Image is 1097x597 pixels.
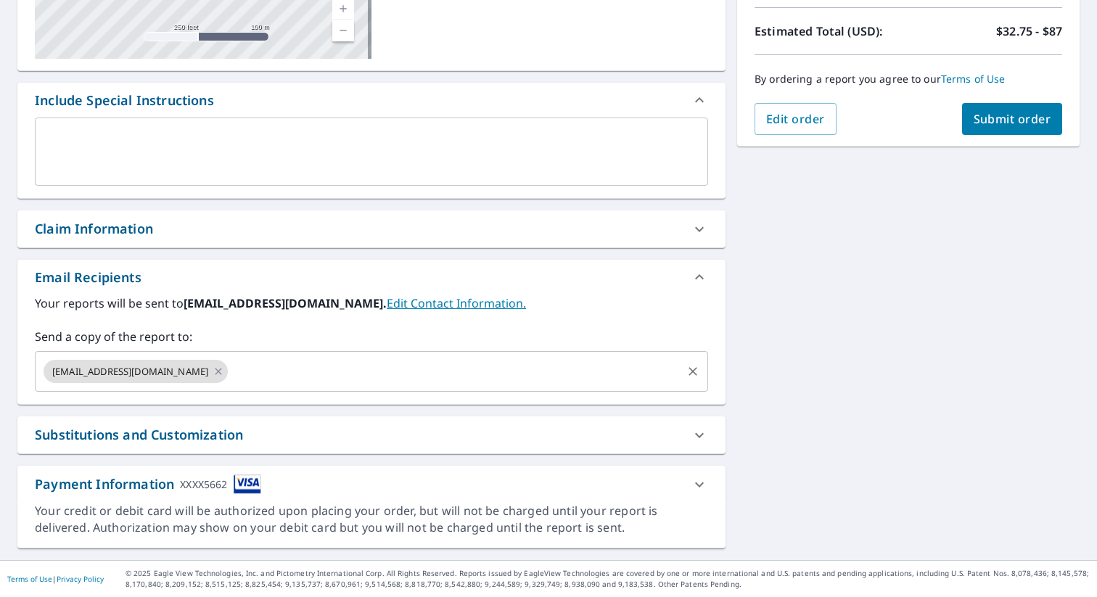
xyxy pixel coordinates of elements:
[996,22,1062,40] p: $32.75 - $87
[35,425,243,445] div: Substitutions and Customization
[387,295,526,311] a: EditContactInfo
[44,360,228,383] div: [EMAIL_ADDRESS][DOMAIN_NAME]
[184,295,387,311] b: [EMAIL_ADDRESS][DOMAIN_NAME].
[35,268,141,287] div: Email Recipients
[755,73,1062,86] p: By ordering a report you agree to our
[7,574,52,584] a: Terms of Use
[755,103,837,135] button: Edit order
[974,111,1051,127] span: Submit order
[332,20,354,41] a: Current Level 17, Zoom Out
[126,568,1090,590] p: © 2025 Eagle View Technologies, Inc. and Pictometry International Corp. All Rights Reserved. Repo...
[234,474,261,494] img: cardImage
[35,295,708,312] label: Your reports will be sent to
[17,260,726,295] div: Email Recipients
[35,328,708,345] label: Send a copy of the report to:
[17,416,726,453] div: Substitutions and Customization
[17,466,726,503] div: Payment InformationXXXX5662cardImage
[17,83,726,118] div: Include Special Instructions
[44,365,217,379] span: [EMAIL_ADDRESS][DOMAIN_NAME]
[35,91,214,110] div: Include Special Instructions
[683,361,703,382] button: Clear
[35,503,708,536] div: Your credit or debit card will be authorized upon placing your order, but will not be charged unt...
[766,111,825,127] span: Edit order
[7,575,104,583] p: |
[17,210,726,247] div: Claim Information
[941,72,1006,86] a: Terms of Use
[35,474,261,494] div: Payment Information
[35,219,153,239] div: Claim Information
[962,103,1063,135] button: Submit order
[57,574,104,584] a: Privacy Policy
[755,22,908,40] p: Estimated Total (USD):
[180,474,227,494] div: XXXX5662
